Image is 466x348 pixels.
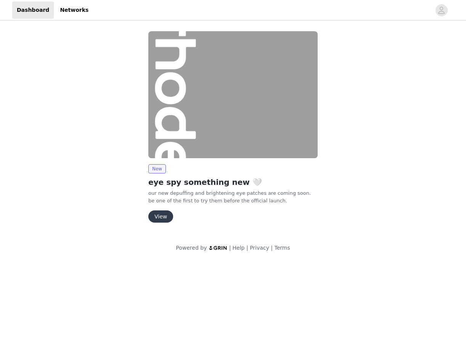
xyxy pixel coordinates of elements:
a: Dashboard [12,2,54,19]
button: View [148,210,173,223]
p: our new depuffing and brightening eye patches are coming soon. be one of the first to try them be... [148,189,318,204]
span: Powered by [176,245,207,251]
a: Privacy [250,245,269,251]
img: rhode skin [148,31,318,158]
span: | [271,245,273,251]
img: logo [209,245,228,250]
div: avatar [438,4,445,16]
h2: eye spy something new 🤍 [148,176,318,188]
span: New [148,164,166,173]
span: | [246,245,248,251]
span: | [229,245,231,251]
a: Help [233,245,245,251]
a: Terms [274,245,290,251]
a: Networks [55,2,93,19]
a: View [148,214,173,220]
